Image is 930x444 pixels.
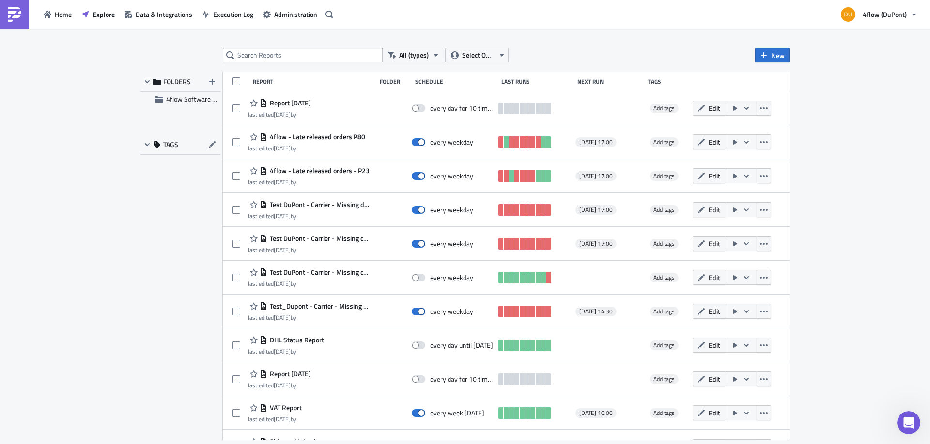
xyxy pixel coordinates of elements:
[650,171,679,181] span: Add tags
[709,340,720,350] span: Edit
[55,5,70,21] img: Profile image for Julian
[430,307,473,316] div: every weekday
[579,409,613,417] span: [DATE] 10:00
[170,4,187,21] div: Close
[248,111,311,118] div: last edited by
[653,307,675,316] span: Add tags
[166,313,182,328] button: Send a message…
[163,140,178,149] span: TAGS
[693,405,725,420] button: Edit
[267,336,324,344] span: DHL Status Report
[430,341,493,350] div: every day until July 31, 2025
[709,272,720,282] span: Edit
[430,206,473,214] div: every weekday
[248,415,302,423] div: last edited by
[501,78,573,85] div: Last Runs
[248,348,324,355] div: last edited by
[709,374,720,384] span: Edit
[863,9,907,19] span: 4flow (DuPont)
[274,245,291,254] time: 2025-07-28T09:00:49Z
[577,78,644,85] div: Next Run
[274,414,291,424] time: 2025-05-22T14:55:57Z
[755,48,790,62] button: New
[213,9,253,19] span: Execution Log
[709,103,720,113] span: Edit
[653,205,675,214] span: Add tags
[653,374,675,384] span: Add tags
[248,145,365,152] div: last edited by
[650,239,679,249] span: Add tags
[430,104,494,113] div: every day for 10 times
[709,205,720,215] span: Edit
[31,317,38,325] button: Emoji picker
[274,211,291,221] time: 2025-07-28T09:02:08Z
[650,273,679,282] span: Add tags
[579,308,613,315] span: [DATE] 14:30
[6,4,25,22] button: go back
[274,178,291,187] time: 2025-08-21T12:58:42Z
[77,7,120,22] button: Explore
[248,314,371,321] div: last edited by
[46,316,54,324] button: Gif picker
[693,270,725,285] button: Edit
[267,99,311,107] span: Report 2025-09-08
[648,78,689,85] div: Tags
[8,296,186,313] textarea: Message…
[136,9,192,19] span: Data & Integrations
[248,212,371,220] div: last edited by
[650,104,679,113] span: Add tags
[430,273,473,282] div: every weekday
[650,205,679,215] span: Add tags
[28,5,43,21] img: Profile image for Łukasz
[693,134,725,149] button: Edit
[653,104,675,113] span: Add tags
[41,5,57,21] img: Profile image for Zsolt
[653,273,675,282] span: Add tags
[267,200,371,209] span: Test DuPont - Carrier - Missing delivered order status
[693,101,725,116] button: Edit
[274,144,291,153] time: 2025-08-21T12:59:18Z
[430,239,473,248] div: every weekday
[771,50,785,60] span: New
[840,6,856,23] img: Avatar
[267,302,371,311] span: Test_Dupont - Carrier - Missing Load Confirmation
[462,50,495,60] span: Select Owner
[274,381,291,390] time: 2025-06-17T06:45:28Z
[415,78,496,85] div: Schedule
[267,133,365,141] span: 4flow - Late released orders P80
[7,7,22,22] img: PushMetrics
[653,340,675,350] span: Add tags
[248,178,370,186] div: last edited by
[430,172,473,180] div: every weekday
[267,268,371,277] span: Test DuPont - Carrier - Missing collected-delivered order status
[693,338,725,353] button: Edit
[248,382,311,389] div: last edited by
[274,313,291,322] time: 2025-06-23T06:58:24Z
[93,9,115,19] span: Explore
[197,7,258,22] a: Execution Log
[120,7,197,22] a: Data & Integrations
[693,168,725,183] button: Edit
[267,234,371,243] span: Test DuPont - Carrier - Missing collected order status
[653,408,675,417] span: Add tags
[650,307,679,316] span: Add tags
[62,316,69,324] button: Start recording
[897,411,920,434] iframe: Intercom live chat
[274,9,317,19] span: Administration
[82,12,127,22] p: Within 4 hours
[693,304,725,319] button: Edit
[709,408,720,418] span: Edit
[380,78,410,85] div: Folder
[430,138,473,147] div: every weekday
[39,7,77,22] a: Home
[274,110,291,119] time: 2025-09-08T18:18:08Z
[709,238,720,249] span: Edit
[650,340,679,350] span: Add tags
[223,48,383,62] input: Search Reports
[55,9,72,19] span: Home
[267,370,311,378] span: Report 2025-06-17
[653,171,675,180] span: Add tags
[248,246,371,253] div: last edited by
[15,316,23,324] button: Upload attachment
